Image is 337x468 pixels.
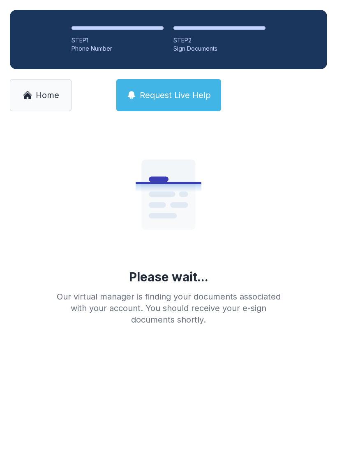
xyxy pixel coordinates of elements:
span: Request Live Help [140,89,211,101]
div: Please wait... [129,269,208,284]
div: Our virtual manager is finding your documents associated with your account. You should receive yo... [50,291,287,325]
span: Home [36,89,59,101]
div: STEP 1 [72,36,164,44]
div: Sign Documents [173,44,265,53]
div: Phone Number [72,44,164,53]
div: STEP 2 [173,36,265,44]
